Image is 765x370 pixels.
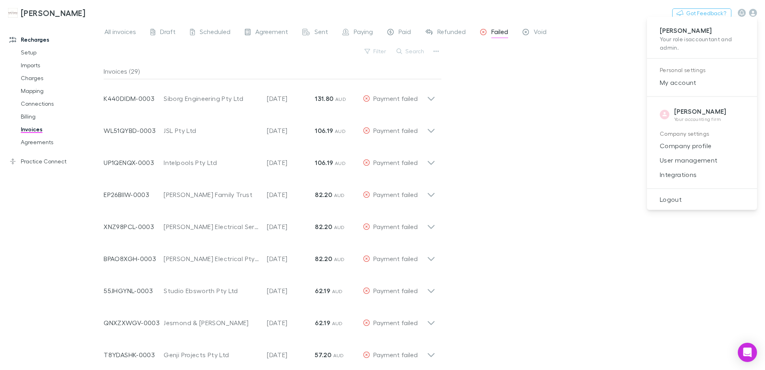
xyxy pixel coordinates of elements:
p: [PERSON_NAME] [660,26,744,35]
span: Company profile [653,141,751,151]
span: Integrations [653,170,751,179]
span: Logout [653,195,751,204]
p: Personal settings [660,65,744,75]
span: My account [653,78,751,87]
p: Your role is accountant and admin . [660,35,744,52]
strong: [PERSON_NAME] [674,107,727,115]
p: Company settings [660,129,744,139]
p: Your accounting firm [674,116,727,123]
div: Open Intercom Messenger [738,343,757,362]
span: User management [653,155,751,165]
